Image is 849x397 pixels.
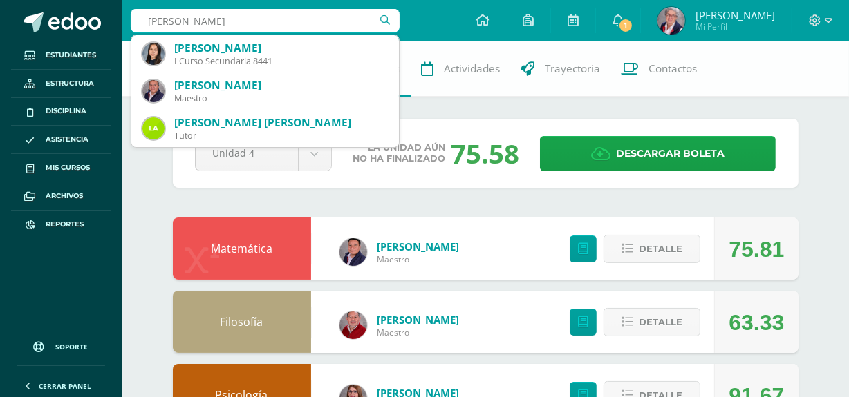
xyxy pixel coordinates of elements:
span: Disciplina [46,106,86,117]
a: Disciplina [11,98,111,126]
button: Detalle [604,235,700,263]
span: Maestro [377,253,460,265]
a: [PERSON_NAME] [377,313,460,327]
div: Filosofía [173,291,311,353]
span: 1 [618,18,633,33]
div: [PERSON_NAME] [174,41,388,55]
div: [PERSON_NAME] [174,78,388,93]
span: Trayectoria [545,61,601,76]
div: [PERSON_NAME] [PERSON_NAME] [174,115,388,130]
img: 1fcce33c5ab4908b9459fbaf2c59de5d.png [142,117,165,139]
span: Soporte [56,342,88,351]
span: Actividades [445,61,501,76]
span: Unidad 4 [213,137,281,169]
img: ebd243e3b242d3748138e7f8e32796dc.png [142,80,165,102]
a: Unidad 4 [196,137,331,171]
a: Soporte [17,328,105,362]
a: Descargar boleta [540,136,776,171]
span: Detalle [639,309,682,335]
span: Asistencia [46,134,88,145]
div: 63.33 [729,291,784,354]
img: 817f6a4ff8703f75552d05f09a1abfc5.png [339,238,367,266]
a: Estructura [11,70,111,98]
span: Contactos [649,61,698,76]
span: Cerrar panel [39,381,91,391]
span: Archivos [46,191,83,202]
img: 376c7746482b10c11e82ae485ca64299.png [339,311,367,339]
span: [PERSON_NAME] [696,8,775,22]
span: Mi Perfil [696,21,775,32]
a: Contactos [611,41,708,97]
div: I Curso Secundaria 8441 [174,55,388,67]
div: Matemática [173,217,311,280]
a: [PERSON_NAME] [377,240,460,253]
a: Estudiantes [11,41,111,70]
span: Maestro [377,327,460,338]
a: Actividades [411,41,511,97]
a: Filosofía [221,314,263,329]
span: Detalle [639,236,682,262]
span: Reportes [46,219,84,230]
div: 75.58 [451,135,519,171]
div: Maestro [174,93,388,104]
img: 45412ca11ec9cef0d716945758774e8e.png [142,43,165,65]
span: Estudiantes [46,50,96,61]
a: Mis cursos [11,154,111,182]
span: Estructura [46,78,94,89]
div: Tutor [174,130,388,142]
a: Reportes [11,211,111,239]
button: Detalle [604,308,700,336]
span: Descargar boleta [616,137,725,171]
span: La unidad aún no ha finalizado [353,142,445,164]
div: 75.81 [729,218,784,280]
a: Trayectoria [511,41,611,97]
input: Busca un usuario... [131,9,400,32]
a: Asistencia [11,126,111,154]
span: Mis cursos [46,162,90,173]
a: Archivos [11,182,111,211]
img: cb4066c05fad8c9475a4354f73f48469.png [657,7,685,35]
a: Matemática [211,241,272,256]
